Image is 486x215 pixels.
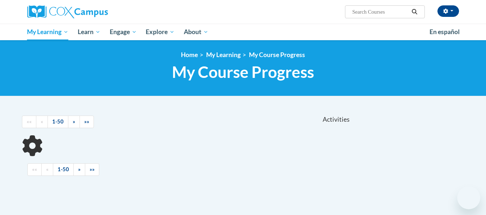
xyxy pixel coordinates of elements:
a: Explore [141,24,179,40]
a: 1-50 [47,116,68,128]
a: Next [68,116,80,128]
a: Begining [22,116,36,128]
span: My Course Progress [172,62,314,81]
span: « [46,166,49,172]
span: Learn [78,28,100,36]
a: Cox Campus [27,5,164,18]
a: Home [181,51,198,59]
span: «« [32,166,37,172]
button: Account Settings [437,5,459,17]
a: About [179,24,213,40]
a: End [80,116,94,128]
input: Search Courses [351,8,409,16]
a: Next [73,163,85,176]
div: Main menu [17,24,470,40]
img: Cox Campus [27,5,108,18]
span: Engage [110,28,137,36]
span: » [78,166,81,172]
a: Previous [41,163,53,176]
a: En español [425,24,464,39]
span: Explore [146,28,174,36]
a: 1-50 [53,163,74,176]
button: Search [409,8,420,16]
span: My Learning [27,28,68,36]
span: »» [84,118,89,125]
span: En español [430,28,460,36]
span: Activities [323,116,350,123]
span: About [184,28,208,36]
a: My Learning [206,51,241,59]
a: Previous [36,116,48,128]
a: Engage [105,24,141,40]
a: My Course Progress [249,51,305,59]
span: »» [90,166,95,172]
a: End [85,163,99,176]
span: «« [27,118,32,125]
iframe: Button to launch messaging window [457,186,480,209]
span: « [41,118,43,125]
a: Begining [27,163,42,176]
a: Learn [73,24,105,40]
a: My Learning [23,24,73,40]
span: » [73,118,75,125]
